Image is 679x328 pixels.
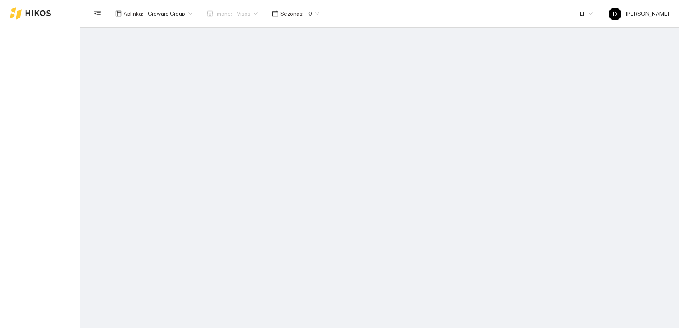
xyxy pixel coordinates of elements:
span: D [613,8,617,20]
span: calendar [272,10,278,17]
span: 0 [308,8,319,20]
span: Visos [237,8,258,20]
button: menu-fold [90,6,106,22]
span: Aplinka : [124,9,143,18]
span: Groward Group [148,8,192,20]
span: [PERSON_NAME] [609,10,669,17]
span: layout [115,10,122,17]
span: Įmonė : [215,9,232,18]
span: LT [580,8,593,20]
span: Sezonas : [280,9,304,18]
span: menu-fold [94,10,101,17]
span: shop [207,10,213,17]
